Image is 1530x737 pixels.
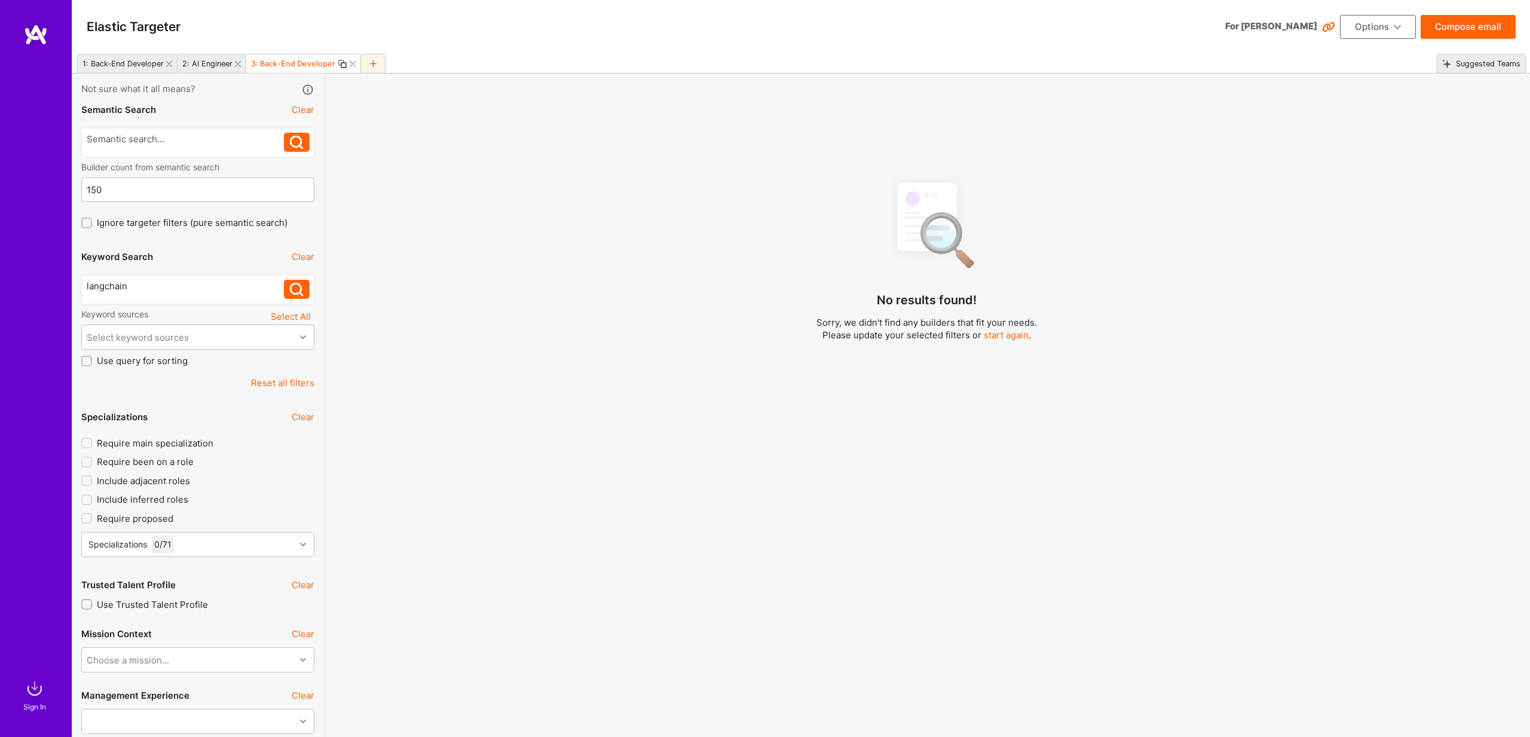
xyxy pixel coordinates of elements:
span: Require proposed [97,512,173,525]
span: Require main specialization [97,437,213,449]
p: Please update your selected filters or . [816,329,1037,341]
button: Clear [292,579,314,591]
div: Specializations [81,411,148,423]
h3: Elastic Targeter [87,19,180,34]
img: logo [24,24,48,45]
button: Select All [267,308,314,325]
div: 2: AI Engineer [182,59,232,68]
button: Clear [292,628,314,640]
label: Builder count from semantic search [81,161,314,173]
i: icon Chevron [300,718,306,724]
span: Use Trusted Talent Profile [97,598,208,611]
span: Include adjacent roles [97,475,190,487]
div: Choose a mission... [87,653,169,666]
div: 3: Back-End Developer [251,59,335,68]
i: icon Plus [370,60,377,67]
div: 0 / 71 [152,536,174,553]
p: Sorry, we didn't find any builders that fit your needs. [816,316,1037,329]
label: Keyword sources [81,308,148,320]
i: icon Search [290,136,304,149]
i: icon Copy [338,59,347,69]
button: start again [984,329,1029,341]
div: Mission Context [81,628,152,640]
button: Clear [292,411,314,423]
div: 1: Back-End Developer [82,59,164,68]
span: Not sure what it all means? [81,82,195,96]
button: Compose email [1421,15,1516,39]
img: sign in [23,677,47,701]
span: Ignore targeter filters (pure semantic search) [97,216,287,229]
div: Management Experience [81,689,189,702]
button: Reset all filters [251,377,314,389]
i: icon ArrowDownBlack [1394,24,1401,31]
div: For [PERSON_NAME] [1225,20,1317,32]
img: No Results [876,172,978,277]
div: Specializations [88,538,147,551]
button: Clear [292,689,314,702]
div: Sign In [23,701,46,713]
i: icon Search [290,283,304,296]
div: Semantic Search [81,103,156,116]
div: Keyword Search [81,250,153,263]
i: icon Chevron [300,657,306,663]
i: icon Close [166,61,172,67]
i: icon SuggestedTeamsInactive [1442,59,1451,68]
span: Use query for sorting [97,354,188,367]
div: Suggested Teams [1451,55,1520,72]
button: Clear [292,103,314,116]
div: Trusted Talent Profile [81,579,176,591]
i: icon Chevron [300,334,306,340]
h4: No results found! [877,293,977,307]
a: sign inSign In [25,677,47,713]
button: Options [1340,15,1416,39]
div: langchain [87,280,284,292]
i: icon Close [350,61,356,67]
span: Include inferred roles [97,493,188,506]
i: icon Info [301,83,315,97]
i: icon Close [235,61,241,67]
div: Select keyword sources [87,331,189,344]
i: icon Chevron [300,542,306,548]
button: Clear [292,250,314,263]
span: Require been on a role [97,455,194,468]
